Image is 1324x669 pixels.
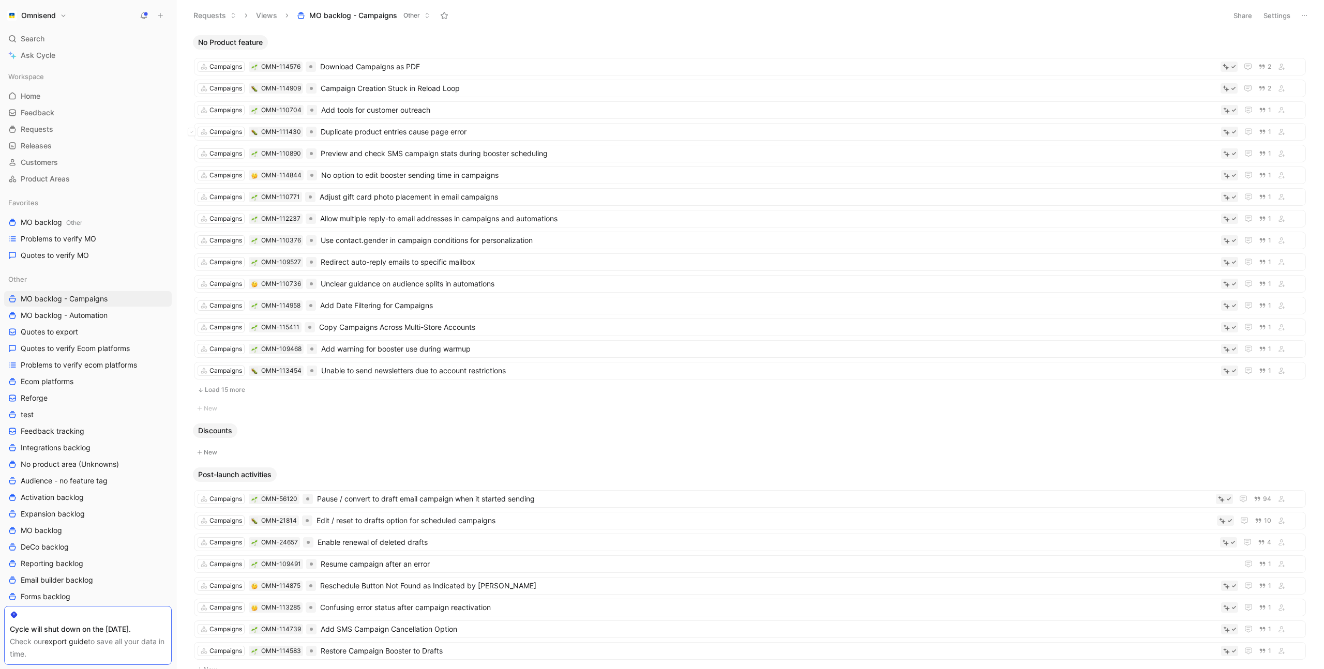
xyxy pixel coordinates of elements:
[261,366,302,376] div: OMN-113454
[321,343,1217,355] span: Add warning for booster use during warmup
[21,141,52,151] span: Releases
[21,33,44,45] span: Search
[251,128,258,135] div: 🐛
[21,108,54,118] span: Feedback
[251,280,258,287] button: 🤔
[251,215,258,222] button: 🌱
[193,446,1307,459] button: New
[209,83,242,94] div: Campaigns
[21,509,85,519] span: Expansion backlog
[1229,8,1257,23] button: Share
[1257,170,1273,181] button: 1
[4,308,172,323] a: MO backlog - Automation
[251,583,258,589] img: 🤔
[209,537,242,548] div: Campaigns
[251,560,258,568] div: 🌱
[4,440,172,455] a: Integrations backlog
[251,539,258,546] div: 🌱
[251,626,258,633] div: 🌱
[261,127,301,137] div: OMN-111430
[194,166,1306,184] a: Campaigns🤔OMN-114844No option to edit booster sending time in campaigns1
[209,62,242,72] div: Campaigns
[209,515,242,526] div: Campaigns
[320,601,1217,614] span: Confusing error status after campaign reactivation
[251,173,258,179] img: 🤔
[251,108,258,114] img: 🌱
[21,174,70,184] span: Product Areas
[21,294,108,304] span: MO backlog - Campaigns
[189,8,241,23] button: Requests
[1268,583,1271,589] span: 1
[209,581,242,591] div: Campaigns
[1268,648,1271,654] span: 1
[261,257,301,267] div: OMN-109527
[403,10,420,21] span: Other
[321,82,1216,95] span: Campaign Creation Stuck in Reload Loop
[320,212,1217,225] span: Allow multiple reply-to email addresses in campaigns and automations
[1257,191,1273,203] button: 1
[1268,107,1271,113] span: 1
[194,80,1306,97] a: Campaigns🐛OMN-114909Campaign Creation Stuck in Reload Loop2
[194,490,1306,508] a: Campaigns🌱OMN-56120Pause / convert to draft email campaign when it started sending94
[261,170,302,180] div: OMN-114844
[309,10,397,21] span: MO backlog - Campaigns
[261,214,300,224] div: OMN-112237
[4,556,172,571] a: Reporting backlog
[21,343,130,354] span: Quotes to verify Ecom platforms
[194,145,1306,162] a: Campaigns🌱OMN-110890Preview and check SMS campaign stats during booster scheduling1
[1257,235,1273,246] button: 1
[261,515,297,526] div: OMN-21814
[209,192,242,202] div: Campaigns
[21,492,84,503] span: Activation backlog
[194,188,1306,206] a: Campaigns🌱OMN-110771Adjust gift card photo placement in email campaigns1
[1268,368,1271,374] span: 1
[209,559,242,569] div: Campaigns
[251,129,258,135] img: 🐛
[21,525,62,536] span: MO backlog
[320,299,1217,312] span: Add Date Filtering for Campaigns
[251,85,258,92] button: 🐛
[194,384,1306,396] button: Load 15 more
[21,393,48,403] span: Reforge
[1257,602,1273,613] button: 1
[261,646,301,656] div: OMN-114583
[251,582,258,589] button: 🤔
[261,559,301,569] div: OMN-109491
[1268,324,1271,330] span: 1
[209,127,242,137] div: Campaigns
[4,572,172,588] a: Email builder backlog
[251,238,258,244] img: 🌱
[4,374,172,389] a: Ecom platforms
[4,8,69,23] button: OmnisendOmnisend
[261,62,300,72] div: OMN-114576
[4,407,172,422] a: test
[1257,645,1273,657] button: 1
[251,281,258,287] img: 🤔
[261,581,300,591] div: OMN-114875
[209,344,242,354] div: Campaigns
[1256,61,1273,72] button: 2
[261,148,301,159] div: OMN-110890
[251,216,258,222] img: 🌱
[209,257,242,267] div: Campaigns
[251,63,258,70] button: 🌱
[21,250,89,261] span: Quotes to verify MO
[317,493,1212,505] span: Pause / convert to draft email campaign when it started sending
[251,561,258,568] img: 🌱
[320,60,1216,73] span: Download Campaigns as PDF
[194,210,1306,227] a: Campaigns🌱OMN-112237Allow multiple reply-to email addresses in campaigns and automations1
[4,539,172,555] a: DeCo backlog
[4,291,172,307] a: MO backlog - Campaigns
[251,647,258,655] button: 🌱
[1268,604,1271,611] span: 1
[251,367,258,374] button: 🐛
[194,318,1306,336] a: Campaigns🌱OMN-115411Copy Campaigns Across Multi-Store Accounts1
[4,215,172,230] a: MO backlogOther
[21,575,93,585] span: Email builder backlog
[194,362,1306,379] a: Campaigns🐛OMN-113454Unable to send newsletters due to account restrictions1
[1257,558,1273,570] button: 1
[292,8,435,23] button: MO backlog - CampaignsOther
[209,494,242,504] div: Campaigns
